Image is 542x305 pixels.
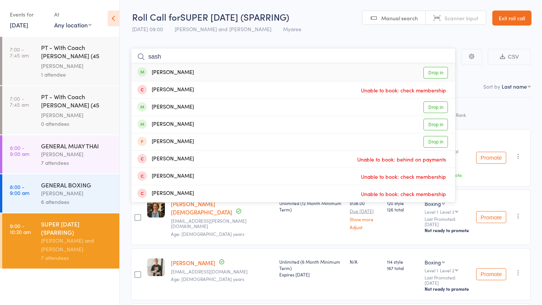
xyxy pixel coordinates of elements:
[41,43,113,62] div: PT - With Coach [PERSON_NAME] (45 minutes)
[350,258,381,265] div: N/A
[171,231,244,237] span: Age: [DEMOGRAPHIC_DATA] years
[41,159,113,167] div: 7 attendees
[279,258,344,278] div: Unlimited (6 Month Minimum Term)
[2,86,119,134] a: 7:00 -7:45 amPT - With Coach [PERSON_NAME] (45 minutes)[PERSON_NAME]0 attendees
[10,223,31,235] time: 9:00 - 10:30 am
[137,189,194,198] div: [PERSON_NAME]
[279,200,344,213] div: Unlimited (12 Month Minimum Term)
[41,119,113,128] div: 0 attendees
[387,258,419,265] span: 114 style
[425,200,441,207] div: Boxing
[359,85,448,96] span: Unable to book: check membership
[502,83,527,90] div: Last name
[137,120,194,129] div: [PERSON_NAME]
[425,209,470,214] div: Level 1
[381,14,418,22] span: Manual search
[423,101,448,113] a: Drop in
[387,206,419,213] span: 126 total
[440,268,454,273] div: Level 2
[488,49,531,65] button: CSV
[425,258,441,266] div: Boxing
[425,268,470,273] div: Level 1
[387,200,419,206] span: 120 style
[54,8,91,21] div: At
[10,46,29,58] time: 7:00 - 7:45 am
[423,136,448,148] a: Drop in
[350,200,381,230] div: $138.00
[41,254,113,262] div: 7 attendees
[41,189,113,198] div: [PERSON_NAME]
[350,217,381,222] a: Show more
[359,188,448,199] span: Unable to book: check membership
[350,208,381,214] small: Due [DATE]
[147,200,165,217] img: image1716370789.png
[131,48,455,65] input: Search by name
[10,145,29,157] time: 8:00 - 9:00 am
[476,152,506,164] button: Promote
[283,25,301,33] span: Myaree
[425,216,470,227] small: Last Promoted: [DATE]
[425,227,470,233] div: Not ready to promote
[387,265,419,271] span: 167 total
[10,184,29,196] time: 8:00 - 9:00 am
[41,92,113,111] div: PT - With Coach [PERSON_NAME] (45 minutes)
[171,269,273,274] small: samjellis99@gmail.com
[175,25,271,33] span: [PERSON_NAME] and [PERSON_NAME]
[171,259,215,267] a: [PERSON_NAME]
[355,154,448,165] span: Unable to book: behind on payments
[41,70,113,79] div: 1 attendee
[137,155,194,163] div: [PERSON_NAME]
[476,268,506,280] button: Promote
[171,276,244,282] span: Age: [DEMOGRAPHIC_DATA] years
[137,103,194,112] div: [PERSON_NAME]
[10,95,29,107] time: 7:00 - 7:45 am
[147,258,165,276] img: image1730358347.png
[171,218,273,229] small: curtin2015.william@gmail.com
[492,11,531,26] a: Exit roll call
[41,150,113,159] div: [PERSON_NAME]
[171,200,232,216] a: [PERSON_NAME][DEMOGRAPHIC_DATA]
[41,142,113,150] div: GENERAL MUAY THAI
[423,67,448,79] a: Drop in
[10,8,47,21] div: Events for
[54,21,91,29] div: Any location
[41,181,113,189] div: GENERAL BOXING
[41,220,113,236] div: SUPER [DATE] (SPARRING)
[2,174,119,213] a: 8:00 -9:00 amGENERAL BOXING[PERSON_NAME]6 attendees
[132,11,180,23] span: Roll Call for
[137,172,194,181] div: [PERSON_NAME]
[425,286,470,292] div: Not ready to promote
[41,62,113,70] div: [PERSON_NAME]
[425,275,470,286] small: Last Promoted: [DATE]
[41,236,113,254] div: [PERSON_NAME] and [PERSON_NAME]
[132,25,163,33] span: [DATE] 09:00
[41,111,113,119] div: [PERSON_NAME]
[2,135,119,174] a: 8:00 -9:00 amGENERAL MUAY THAI[PERSON_NAME]7 attendees
[483,83,500,90] label: Sort by
[180,11,289,23] span: SUPER [DATE] (SPARRING)
[41,198,113,206] div: 6 attendees
[350,225,381,230] a: Adjust
[476,211,506,223] button: Promote
[137,137,194,146] div: [PERSON_NAME]
[10,21,28,29] a: [DATE]
[440,209,454,214] div: Level 2
[137,68,194,77] div: [PERSON_NAME]
[2,37,119,85] a: 7:00 -7:45 amPT - With Coach [PERSON_NAME] (45 minutes)[PERSON_NAME]1 attendee
[2,213,119,269] a: 9:00 -10:30 amSUPER [DATE] (SPARRING)[PERSON_NAME] and [PERSON_NAME]7 attendees
[445,14,478,22] span: Scanner input
[423,119,448,130] a: Drop in
[359,171,448,182] span: Unable to book: check membership
[279,271,344,278] div: Expires [DATE]
[137,86,194,94] div: [PERSON_NAME]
